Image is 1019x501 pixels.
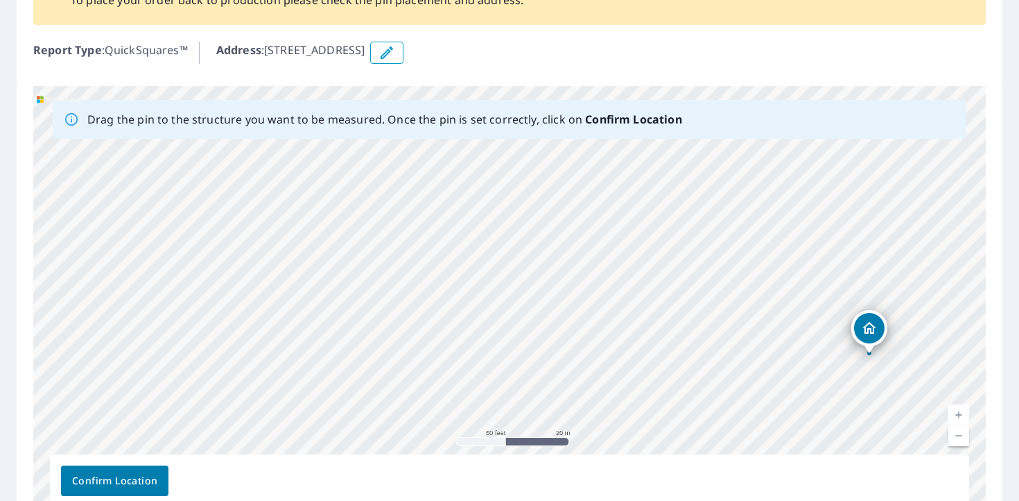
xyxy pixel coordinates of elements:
b: Address [216,42,261,58]
a: Current Level 19, Zoom In [948,405,969,425]
span: Confirm Location [72,473,157,490]
p: : QuickSquares™ [33,42,188,64]
button: Confirm Location [61,466,168,496]
div: Dropped pin, building 1, Residential property, 23 Cricket Hill Dr Amherst, NH 03031 [851,310,887,353]
b: Report Type [33,42,102,58]
a: Current Level 19, Zoom Out [948,425,969,446]
b: Confirm Location [585,112,681,127]
p: : [STREET_ADDRESS] [216,42,365,64]
p: Drag the pin to the structure you want to be measured. Once the pin is set correctly, click on [87,111,682,128]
